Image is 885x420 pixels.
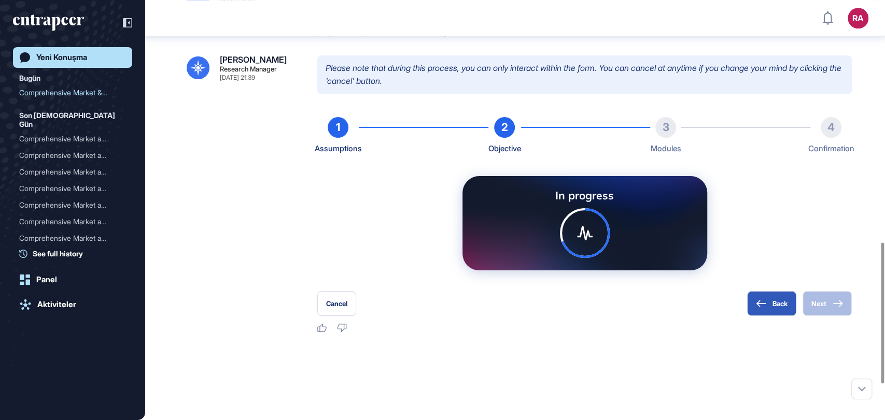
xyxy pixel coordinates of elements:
[488,142,521,155] div: Objective
[655,117,676,138] div: 3
[848,8,868,28] button: RA
[19,109,126,131] div: Son [DEMOGRAPHIC_DATA] Gün
[19,131,118,147] div: Comprehensive Market and ...
[747,291,796,316] button: Back
[19,147,126,164] div: Comprehensive Market and Logistics Research Analysis for Organic Surface-Active Products in Turke...
[33,248,83,259] span: See full history
[19,164,118,180] div: Comprehensive Market and ...
[328,117,348,138] div: 1
[19,213,126,230] div: Comprehensive Market and Logistics Research Analysis for Organic Surface-Active Products (GTIP Co...
[220,55,287,64] div: [PERSON_NAME]
[19,131,126,147] div: Comprehensive Market and Logistics Analysis for Organic Surface-Active Products under GTIP Code 3...
[315,142,362,155] div: Assumptions
[220,66,277,73] div: Research Manager
[317,55,852,94] p: Please note that during this process, you can only interact within the form. You can cancel at an...
[19,84,126,101] div: Comprehensive Market & Competitive Intelligence Report for KFOBIX: Analysis of Anti-Icing Nanocoa...
[19,180,118,197] div: Comprehensive Market and ...
[19,197,118,213] div: Comprehensive Market and ...
[19,197,126,213] div: Comprehensive Market and Logistics Research Analysis for Organic Surface-Active Products in Turke...
[821,117,841,138] div: 4
[19,72,40,84] div: Bugün
[19,248,132,259] a: See full history
[36,275,57,284] div: Panel
[19,147,118,164] div: Comprehensive Market and ...
[19,84,118,101] div: Comprehensive Market & Co...
[13,294,132,315] a: Aktiviteler
[808,142,854,155] div: Confirmation
[19,180,126,197] div: Comprehensive Market and Logistics Research Analysis for Organic Surface-Active Products (GTIP Co...
[220,75,255,81] div: [DATE] 21:39
[19,213,118,230] div: Comprehensive Market and ...
[13,269,132,290] a: Panel
[19,230,126,247] div: Comprehensive Market and Logistics Research Analysis for Organic Surface-Active Products (GTIP Co...
[13,15,84,31] div: entrapeer-logo
[317,291,356,316] button: Cancel
[37,300,76,309] div: Aktiviteler
[13,47,132,68] a: Yeni Konuşma
[650,142,681,155] div: Modules
[19,164,126,180] div: Comprehensive Market and Logistics Research Analysis for Organic Surface-Active Products in Turkey
[19,230,118,247] div: Comprehensive Market and ...
[36,53,87,62] div: Yeni Konuşma
[479,189,691,202] div: In progress
[494,117,515,138] div: 2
